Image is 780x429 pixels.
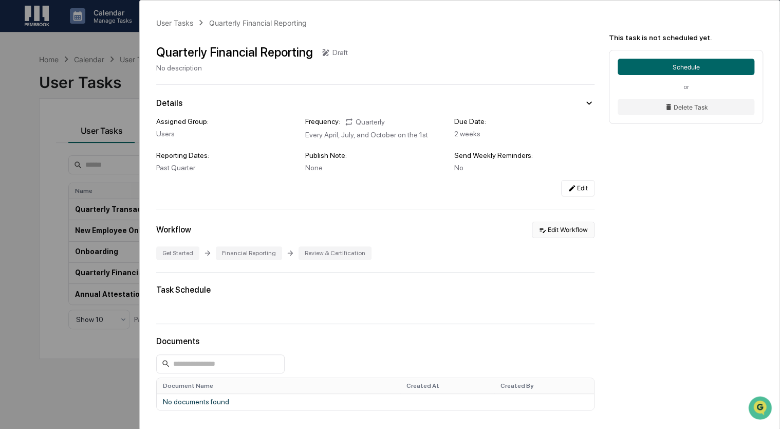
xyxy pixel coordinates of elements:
button: Schedule [618,59,754,75]
iframe: Open customer support [747,395,775,423]
button: Delete Task [618,99,754,115]
div: This task is not scheduled yet. [609,33,763,42]
div: We're available if you need us! [46,88,141,97]
div: User Tasks [156,19,193,27]
div: Quarterly Financial Reporting [156,45,313,60]
button: Edit [561,180,595,196]
button: Start new chat [175,81,187,94]
div: Quarterly [344,117,385,127]
div: Send Weekly Reminders: [454,151,595,159]
span: Data Lookup [21,202,65,212]
div: No description [156,64,348,72]
a: 🖐️Preclearance [6,178,70,196]
div: or [618,83,754,91]
div: 2 weeks [454,130,595,138]
img: 8933085812038_c878075ebb4cc5468115_72.jpg [22,78,40,97]
span: • [85,139,89,148]
div: Task Schedule [156,285,595,295]
div: 🔎 [10,203,18,211]
div: Past Quarter [156,164,297,172]
div: 🖐️ [10,183,18,191]
span: Pylon [102,227,124,235]
div: No [454,164,595,172]
div: Publish Note: [305,151,446,159]
div: Reporting Dates: [156,151,297,159]
img: Jack Rasmussen [10,130,27,146]
img: 1746055101610-c473b297-6a78-478c-a979-82029cc54cd1 [21,140,29,148]
button: Edit Workflow [532,222,595,238]
th: Created By [494,378,594,394]
th: Created At [400,378,494,394]
div: Past conversations [10,114,69,122]
p: How can we help? [10,21,187,38]
span: [PERSON_NAME] [32,139,83,148]
span: [DATE] [91,139,112,148]
div: Review & Certification [299,246,372,260]
div: Financial Reporting [216,246,282,260]
button: See all [159,112,187,124]
div: Due Date: [454,117,595,126]
div: Get Started [156,246,199,260]
td: No documents found [157,394,594,410]
div: Workflow [156,225,191,235]
div: Details [156,98,182,108]
a: 🗄️Attestations [70,178,132,196]
div: None [305,164,446,172]
div: Every April, July, and October on the 1st [305,131,446,139]
div: Documents [156,336,595,346]
span: Preclearance [21,182,66,192]
div: Assigned Group: [156,117,297,126]
img: 1746055101610-c473b297-6a78-478c-a979-82029cc54cd1 [10,78,29,97]
div: Draft [332,48,348,57]
th: Document Name [157,378,400,394]
span: Attestations [85,182,127,192]
div: Start new chat [46,78,169,88]
div: Quarterly Financial Reporting [209,19,307,27]
div: Frequency: [305,117,340,127]
div: Users [156,130,297,138]
a: 🔎Data Lookup [6,198,69,216]
a: Powered byPylon [72,226,124,235]
div: 🗄️ [75,183,83,191]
